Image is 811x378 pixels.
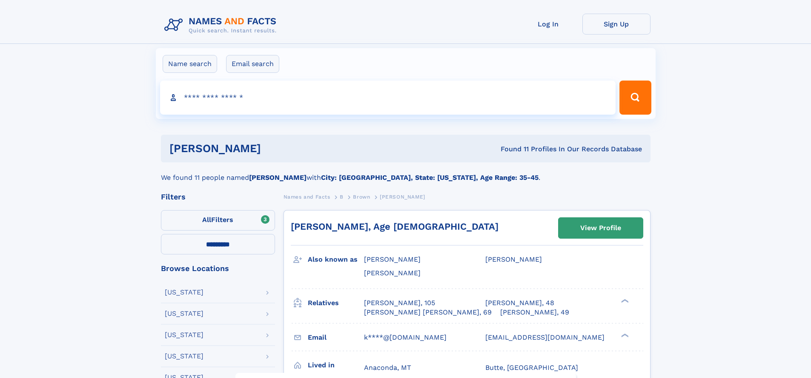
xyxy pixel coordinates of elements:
b: City: [GEOGRAPHIC_DATA], State: [US_STATE], Age Range: 35-45 [321,173,539,182]
div: Filters [161,193,275,201]
b: [PERSON_NAME] [249,173,307,182]
img: Logo Names and Facts [161,14,284,37]
h3: Lived in [308,358,364,372]
a: [PERSON_NAME] [PERSON_NAME], 69 [364,308,492,317]
a: [PERSON_NAME], Age [DEMOGRAPHIC_DATA] [291,221,499,232]
span: Anaconda, MT [364,364,411,372]
input: search input [160,81,616,115]
div: View Profile [580,218,621,238]
a: B [340,191,344,202]
div: [US_STATE] [165,289,203,296]
div: ❯ [619,332,629,338]
h3: Email [308,330,364,345]
label: Filters [161,210,275,231]
a: [PERSON_NAME], 105 [364,298,435,308]
span: [EMAIL_ADDRESS][DOMAIN_NAME] [485,333,605,341]
h1: [PERSON_NAME] [169,143,381,154]
span: Brown [353,194,370,200]
a: [PERSON_NAME], 49 [500,308,569,317]
span: [PERSON_NAME] [380,194,425,200]
label: Name search [163,55,217,73]
h3: Also known as [308,252,364,267]
div: ❯ [619,298,629,303]
a: Brown [353,191,370,202]
div: We found 11 people named with . [161,162,651,183]
div: [US_STATE] [165,332,203,338]
button: Search Button [619,81,651,115]
span: All [202,216,211,224]
span: B [340,194,344,200]
a: Names and Facts [284,191,330,202]
div: Found 11 Profiles In Our Records Database [381,144,642,154]
label: Email search [226,55,279,73]
span: [PERSON_NAME] [485,255,542,263]
div: Browse Locations [161,265,275,272]
div: [US_STATE] [165,353,203,360]
span: [PERSON_NAME] [364,269,421,277]
a: Log In [514,14,582,35]
h3: Relatives [308,296,364,310]
span: Butte, [GEOGRAPHIC_DATA] [485,364,578,372]
a: [PERSON_NAME], 48 [485,298,554,308]
span: [PERSON_NAME] [364,255,421,263]
a: Sign Up [582,14,651,35]
div: [US_STATE] [165,310,203,317]
a: View Profile [559,218,643,238]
